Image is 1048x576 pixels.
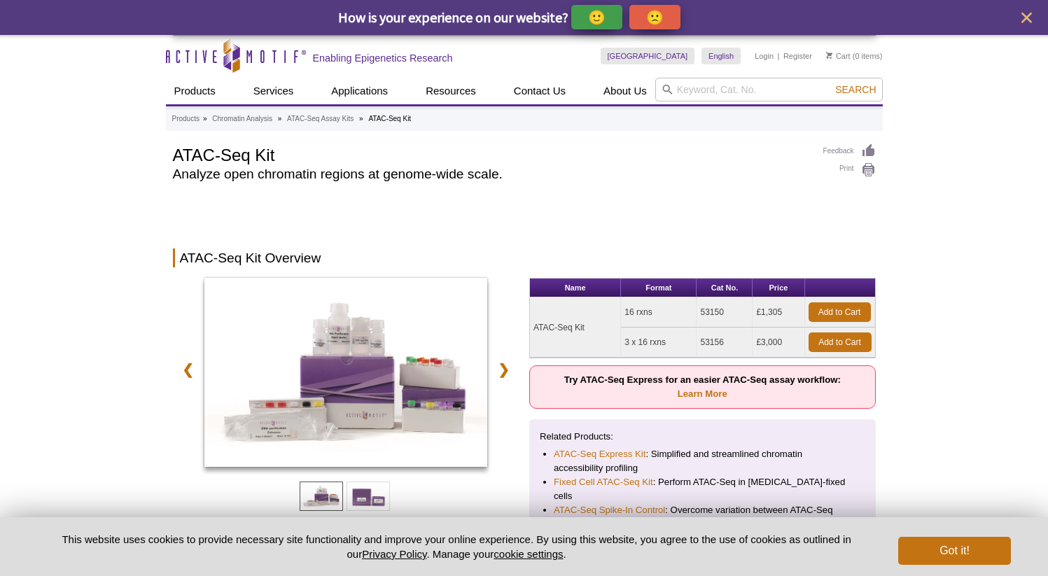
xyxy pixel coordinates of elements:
a: [GEOGRAPHIC_DATA] [601,48,695,64]
li: » [203,115,207,122]
li: (0 items) [826,48,883,64]
a: ATAC-Seq Express Kit [554,447,645,461]
li: : Simplified and streamlined chromatin accessibility profiling [554,447,851,475]
button: Got it! [898,537,1010,565]
a: English [701,48,741,64]
li: ATAC-Seq Kit [368,115,411,122]
p: 🙂 [588,8,606,26]
a: Cart [826,51,851,61]
a: Products [166,78,224,104]
li: » [278,115,282,122]
th: Format [621,279,697,297]
a: Register [783,51,812,61]
input: Keyword, Cat. No. [655,78,883,101]
iframe: Intercom live chat [1000,528,1034,562]
img: Your Cart [826,52,832,59]
td: 16 rxns [621,297,697,328]
a: Contact Us [505,78,574,104]
th: Cat No. [697,279,753,297]
h2: Analyze open chromatin regions at genome-wide scale. [173,168,809,181]
th: Name [530,279,621,297]
a: ATAC-Seq Assay Kits [287,113,354,125]
th: Price [753,279,804,297]
a: ATAC-Seq Kit [204,278,488,471]
a: Applications [323,78,396,104]
td: £3,000 [753,328,804,358]
a: Chromatin Analysis [212,113,272,125]
a: Learn More [678,388,727,399]
p: This website uses cookies to provide necessary site functionality and improve your online experie... [38,532,876,561]
p: Related Products: [540,430,865,444]
td: 53156 [697,328,753,358]
a: About Us [595,78,655,104]
h2: Enabling Epigenetics Research [313,52,453,64]
p: 🙁 [646,8,664,26]
a: Login [755,51,774,61]
li: » [359,115,363,122]
a: Privacy Policy [362,548,426,560]
a: Resources [417,78,484,104]
td: 3 x 16 rxns [621,328,697,358]
li: : Overcome variation between ATAC-Seq datasets [554,503,851,531]
td: £1,305 [753,297,804,328]
h1: ATAC-Seq Kit [173,143,809,164]
span: How is your experience on our website? [338,8,568,26]
a: ❮ [173,353,203,386]
button: Search [831,83,880,96]
button: close [1018,9,1035,27]
li: : Perform ATAC-Seq in [MEDICAL_DATA]-fixed cells [554,475,851,503]
a: Print [823,162,876,178]
button: cookie settings [494,548,563,560]
td: 53150 [697,297,753,328]
td: ATAC-Seq Kit [530,297,621,358]
h2: ATAC-Seq Kit Overview [173,248,876,267]
a: Fixed Cell ATAC-Seq Kit [554,475,653,489]
a: ❯ [489,353,519,386]
span: Search [835,84,876,95]
a: Feedback [823,143,876,159]
strong: Try ATAC-Seq Express for an easier ATAC-Seq assay workflow: [564,374,841,399]
li: | [778,48,780,64]
a: Products [172,113,200,125]
a: Add to Cart [809,302,871,322]
a: Services [245,78,302,104]
img: ATAC-Seq Kit [204,278,488,467]
a: Add to Cart [809,332,872,352]
a: ATAC-Seq Spike-In Control [554,503,665,517]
